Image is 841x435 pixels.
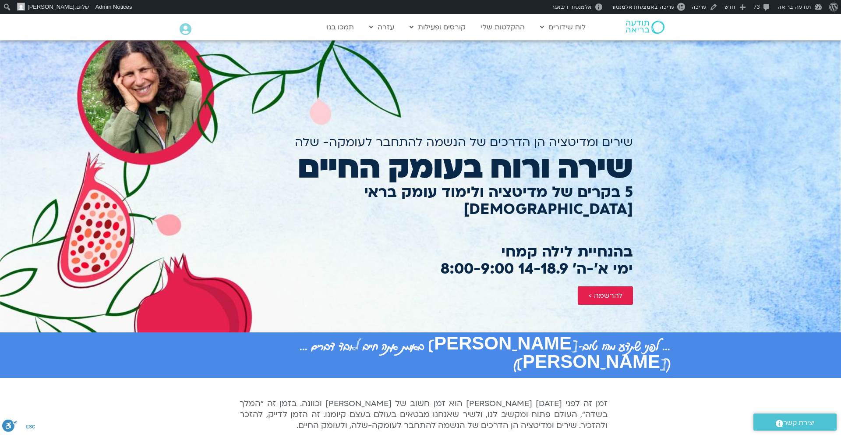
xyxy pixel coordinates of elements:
a: יצירת קשר [753,414,837,431]
a: לוח שידורים [536,19,590,36]
a: תמכו בנו [322,19,358,36]
h2: שירים ומדיטציה הן הדרכים של הנשמה להתחבר לעומקה- שלה [208,135,633,149]
h2: ... לפני שתדע מהו טוב-[PERSON_NAME] באמת אתה חייב לאבד דברים ... ([PERSON_NAME]) [171,337,670,374]
a: עזרה [365,19,399,36]
a: ההקלטות שלי [477,19,529,36]
span: [PERSON_NAME] [28,4,74,10]
h2: שירה ורוח בעומק החיים [208,150,633,185]
h2: 5 בקרים של מדיטציה ולימוד עומק בראי [DEMOGRAPHIC_DATA] [208,184,633,218]
span: עריכה באמצעות אלמנטור [611,4,675,10]
span: זמן זה לפני [DATE] [PERSON_NAME] הוא זמן חשוב של [PERSON_NAME] וכוונה. בזמן זה "המלך בשדה", העולם... [240,398,608,431]
img: תודעה בריאה [626,21,664,34]
span: להרשמה > [588,292,622,300]
span: יצירת קשר [783,417,815,429]
a: להרשמה > [578,286,633,305]
h2: בהנחיית לילה קמחי ימי א׳-ה׳ 14-18.9 8:00-9:00 [208,243,633,278]
a: קורסים ופעילות [405,19,470,36]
